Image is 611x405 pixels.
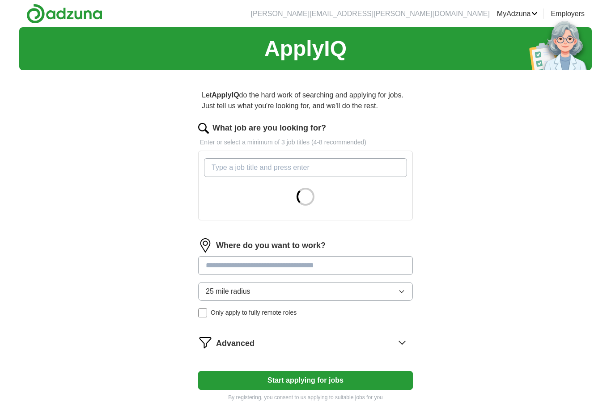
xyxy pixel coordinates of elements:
input: Only apply to fully remote roles [198,308,207,317]
span: Advanced [216,337,255,350]
span: 25 mile radius [206,286,250,297]
li: [PERSON_NAME][EMAIL_ADDRESS][PERSON_NAME][DOMAIN_NAME] [250,8,489,19]
p: By registering, you consent to us applying to suitable jobs for you [198,393,413,401]
button: 25 mile radius [198,282,413,301]
img: location.png [198,238,212,253]
strong: ApplyIQ [212,91,239,99]
img: search.png [198,123,209,134]
img: Adzuna logo [26,4,102,24]
button: Start applying for jobs [198,371,413,390]
a: Employers [551,8,585,19]
label: What job are you looking for? [212,122,326,134]
span: Only apply to fully remote roles [211,308,297,317]
h1: ApplyIQ [264,33,347,65]
input: Type a job title and press enter [204,158,407,177]
label: Where do you want to work? [216,240,326,252]
p: Enter or select a minimum of 3 job titles (4-8 recommended) [198,138,413,147]
a: MyAdzuna [497,8,538,19]
img: filter [198,335,212,350]
p: Let do the hard work of searching and applying for jobs. Just tell us what you're looking for, an... [198,86,413,115]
